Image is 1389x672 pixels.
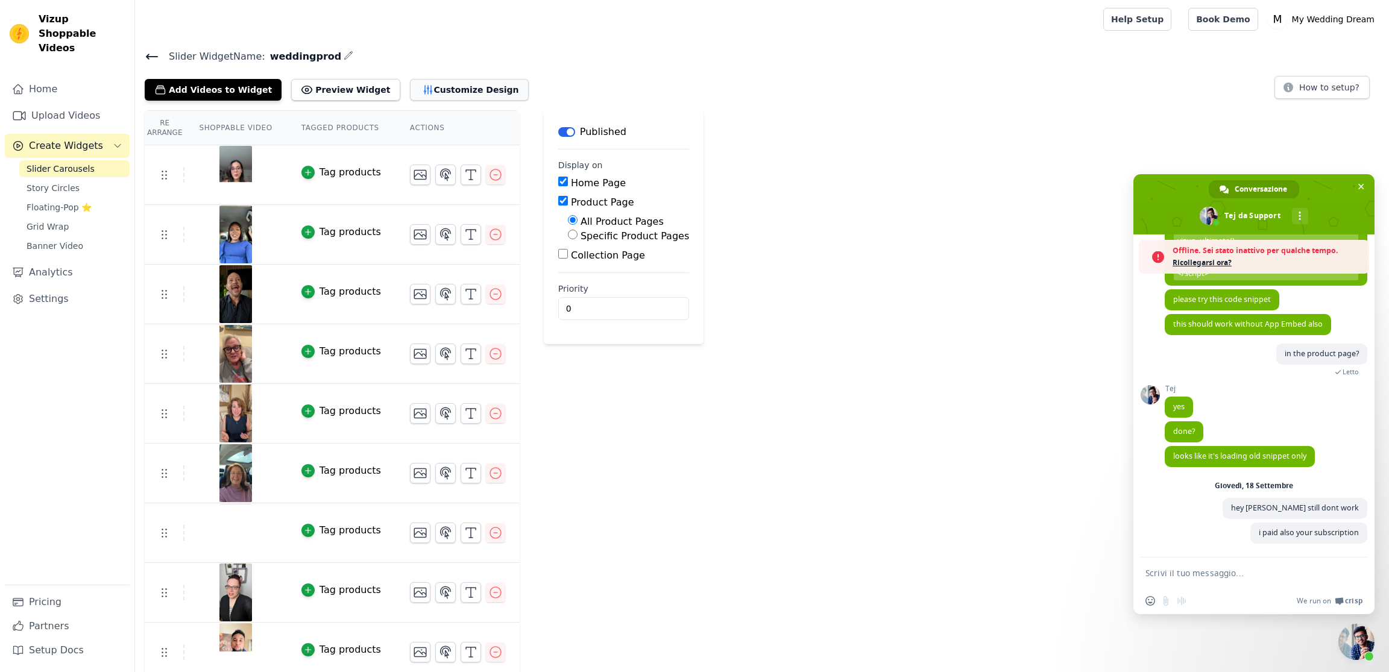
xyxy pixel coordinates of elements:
a: Grid Wrap [19,218,130,235]
button: Tag products [301,344,381,359]
a: Pricing [5,590,130,614]
button: Change Thumbnail [410,344,430,364]
span: We run on [1297,596,1331,606]
a: Banner Video [19,237,130,254]
button: Change Thumbnail [410,284,430,304]
button: Tag products [301,523,381,538]
a: Help Setup [1103,8,1171,31]
button: Change Thumbnail [410,523,430,543]
label: Product Page [571,196,634,208]
button: Change Thumbnail [410,582,430,603]
th: Actions [395,111,520,145]
div: Conversazione [1209,180,1299,198]
div: Chiudere la chat [1338,624,1375,660]
span: Chiudere la chat [1355,180,1367,193]
div: Tag products [320,225,381,239]
span: Offline. Sei stato inattivo per qualche tempo. [1173,245,1363,257]
button: Tag products [301,642,381,657]
a: Story Circles [19,180,130,196]
div: Tag products [320,284,381,299]
button: Preview Widget [291,79,400,101]
label: Specific Product Pages [581,230,689,242]
button: Tag products [301,583,381,597]
span: Create Widgets [29,139,103,153]
a: We run onCrisp [1297,596,1362,606]
button: Tag products [301,225,381,239]
img: vizup-images-0945.png [219,325,253,383]
span: Banner Video [27,240,83,252]
button: Tag products [301,284,381,299]
a: Analytics [5,260,130,284]
button: Add Videos to Widget [145,79,282,101]
button: M My Wedding Dream [1268,8,1379,30]
span: Grid Wrap [27,221,69,233]
div: Altri canali [1292,208,1308,224]
span: Tej [1165,385,1193,393]
span: Vizup Shoppable Videos [39,12,125,55]
button: Tag products [301,463,381,478]
a: Partners [5,614,130,638]
img: vizup-images-6ea2.png [219,146,253,204]
label: Home Page [571,177,626,189]
button: Change Thumbnail [410,165,430,185]
span: i paid also your subscription [1259,527,1359,538]
img: vizup-images-2590.png [219,265,253,323]
div: Tag products [320,583,381,597]
span: Ricollegarsi ora? [1173,257,1363,269]
span: Slider Widget Name: [159,49,265,64]
button: Tag products [301,404,381,418]
span: looks like it's loading old snippet only [1173,451,1306,461]
div: Tag products [320,344,381,359]
span: in the product page? [1285,348,1359,359]
img: vizup-images-5904.png [219,206,253,263]
button: Tag products [301,165,381,180]
button: Create Widgets [5,134,130,158]
p: My Wedding Dream [1287,8,1379,30]
div: Tag products [320,642,381,657]
label: Collection Page [571,250,645,261]
a: Slider Carousels [19,160,130,177]
span: Floating-Pop ⭐ [27,201,92,213]
span: Inserisci una emoji [1145,596,1155,606]
textarea: Scrivi il tuo messaggio... [1145,568,1336,579]
img: vizup-images-bde4.png [219,564,253,621]
a: Setup Docs [5,638,130,662]
button: Customize Design [410,79,529,101]
button: Change Thumbnail [410,224,430,245]
legend: Display on [558,159,603,171]
img: vizup-images-346c.png [219,385,253,442]
text: M [1273,13,1282,25]
span: Crisp [1345,596,1362,606]
a: Upload Videos [5,104,130,128]
a: Floating-Pop ⭐ [19,199,130,216]
span: this should work without App Embed also [1173,319,1323,329]
th: Re Arrange [145,111,184,145]
a: Book Demo [1188,8,1258,31]
span: hey [PERSON_NAME] still dont work [1231,503,1359,513]
span: please try this code snippet [1173,294,1271,304]
div: Tag products [320,165,381,180]
span: Slider Carousels [27,163,95,175]
div: Giovedì, 18 Settembre [1215,482,1293,489]
a: Settings [5,287,130,311]
img: tn-41ee2d5e754f4e939902550a6f601196.png [219,504,253,562]
img: Vizup [10,24,29,43]
span: weddingprod [265,49,342,64]
img: vizup-images-253d.png [219,444,253,502]
span: Letto [1343,368,1359,376]
div: Tag products [320,463,381,478]
a: How to setup? [1274,84,1370,96]
p: Published [580,125,626,139]
button: Change Thumbnail [410,463,430,483]
span: Conversazione [1235,180,1287,198]
span: Story Circles [27,182,80,194]
button: Change Thumbnail [410,403,430,424]
span: done? [1173,426,1195,436]
button: Change Thumbnail [410,642,430,662]
button: How to setup? [1274,76,1370,99]
th: Tagged Products [287,111,395,145]
div: Edit Name [344,48,353,64]
label: Priority [558,283,689,295]
div: Tag products [320,523,381,538]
